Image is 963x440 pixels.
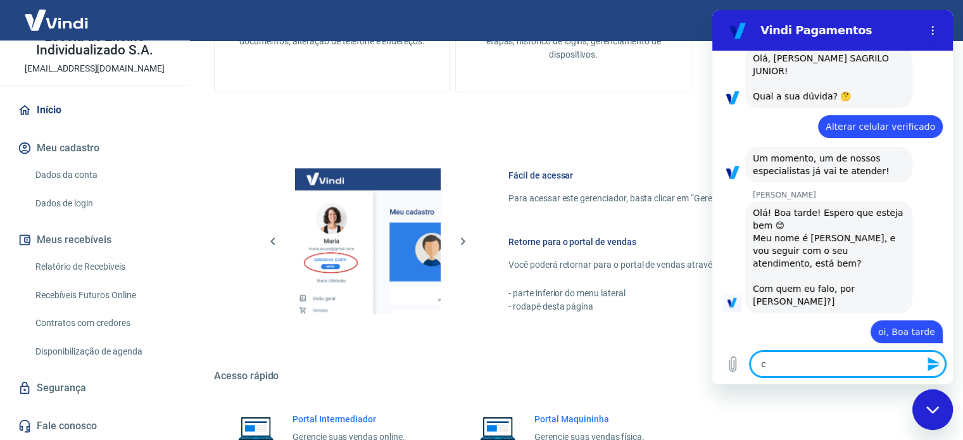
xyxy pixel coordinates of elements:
a: Início [15,96,174,124]
h6: Retorne para o portal de vendas [508,236,902,248]
iframe: Janela de mensagens [712,10,953,384]
a: Segurança [15,374,174,402]
button: Sair [902,9,948,32]
h5: Acesso rápido [214,370,933,382]
h6: Portal Maquininha [534,413,645,425]
a: Dados de login [30,191,174,217]
p: Escola de Ensino Individualizado S.A. [10,30,179,57]
h6: Fácil de acessar [508,169,902,182]
p: Você poderá retornar para o portal de vendas através das seguintes maneiras: [508,258,902,272]
p: Alteração de senha, autenticação em duas etapas, histórico de logins, gerenciamento de dispositivos. [476,22,670,61]
a: Recebíveis Futuros Online [30,282,174,308]
a: Fale conosco [15,412,174,440]
p: - rodapé desta página [508,300,902,313]
p: - parte inferior do menu lateral [508,287,902,300]
a: Dados da conta [30,162,174,188]
a: Disponibilização de agenda [30,339,174,365]
h6: Portal Intermediador [293,413,405,425]
button: Meus recebíveis [15,226,174,254]
iframe: Botão para abrir a janela de mensagens, conversa em andamento [912,389,953,430]
img: Vindi [15,1,98,39]
a: Contratos com credores [30,310,174,336]
a: Relatório de Recebíveis [30,254,174,280]
button: Meu cadastro [15,134,174,162]
p: Para acessar este gerenciador, basta clicar em “Gerenciar conta” no menu lateral do portal de ven... [508,192,902,205]
p: [EMAIL_ADDRESS][DOMAIN_NAME] [25,62,165,75]
img: Imagem da dashboard mostrando o botão de gerenciar conta na sidebar no lado esquerdo [295,168,441,314]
